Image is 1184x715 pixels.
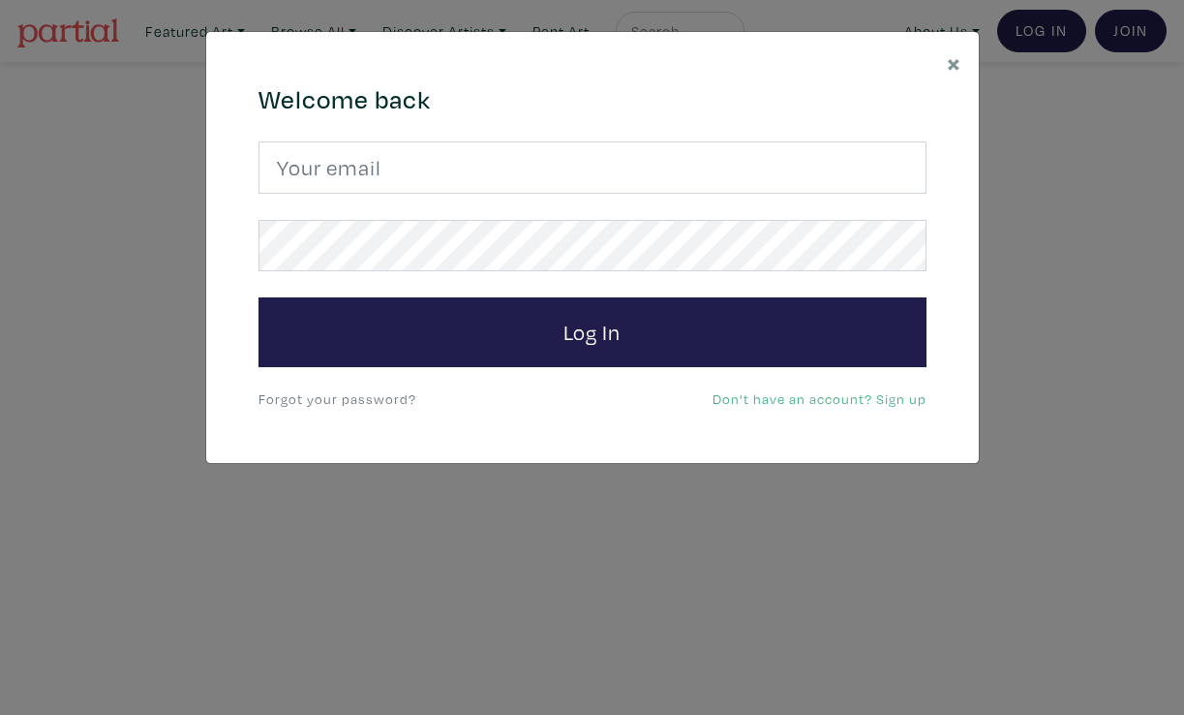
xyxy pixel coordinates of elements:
a: Don't have an account? Sign up [713,389,926,408]
span: × [947,46,961,79]
button: Close [929,32,979,93]
h4: Welcome back [258,84,926,115]
input: Your email [258,141,926,194]
button: Log In [258,297,926,367]
a: Forgot your password? [258,389,416,408]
